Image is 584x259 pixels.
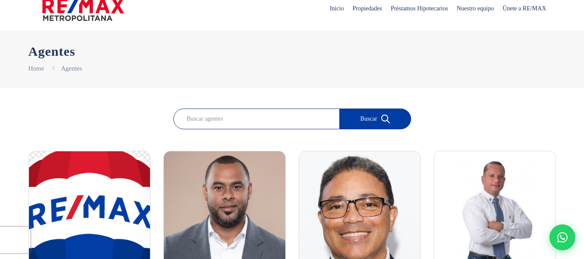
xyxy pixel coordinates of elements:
button: Buscar [340,109,411,129]
h1: Agentes [29,44,556,59]
a: Home [29,65,45,72]
input: Buscar agentes [173,109,340,129]
li: Agentes [61,63,82,74]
